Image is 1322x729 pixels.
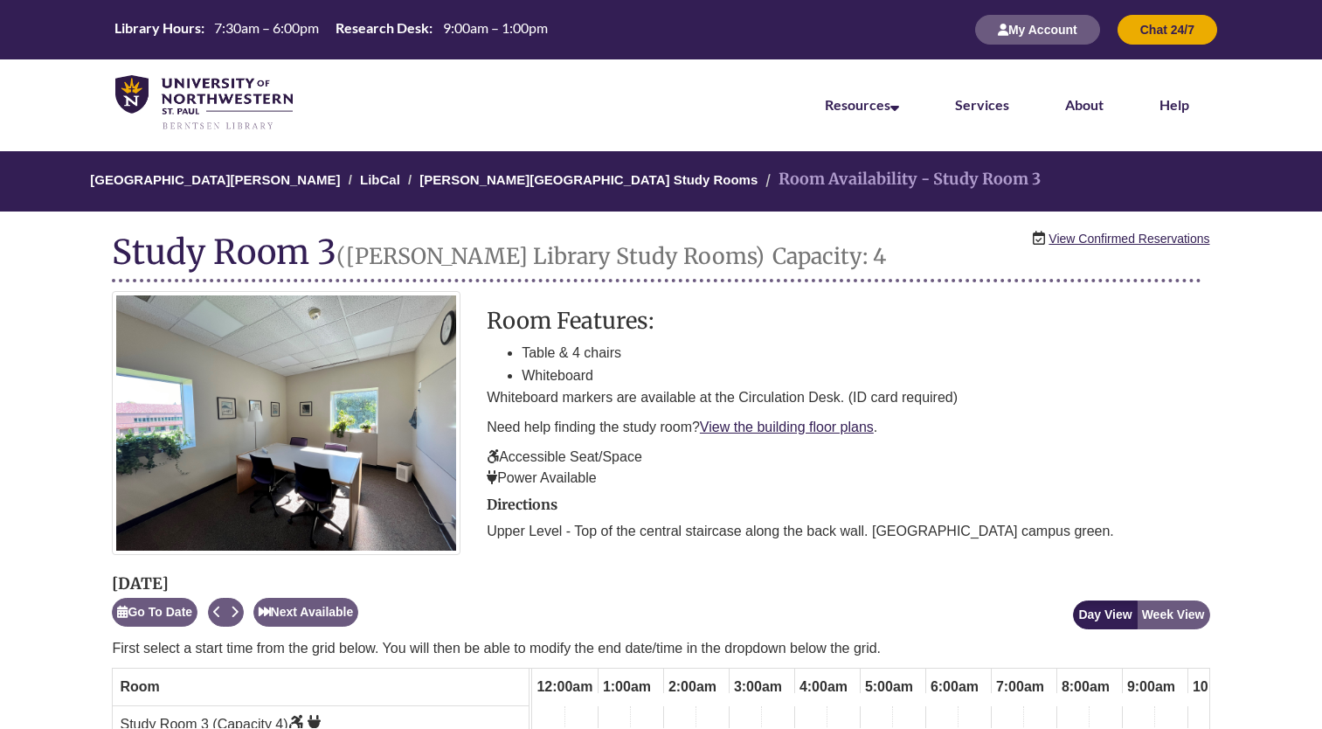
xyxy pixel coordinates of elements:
[532,672,597,702] span: 12:00am
[107,18,554,39] table: Hours Today
[487,497,1209,543] div: directions
[1057,672,1114,702] span: 8:00am
[487,497,1209,513] h2: Directions
[336,242,765,270] small: ([PERSON_NAME] Library Study Rooms)
[112,233,1201,282] h1: Study Room 3
[487,521,1209,542] p: Upper Level - Top of the central staircase along the back wall. [GEOGRAPHIC_DATA] campus green.
[225,598,244,627] button: Next
[825,96,899,113] a: Resources
[926,672,983,702] span: 6:00am
[107,18,554,41] a: Hours Today
[115,75,293,131] img: UNWSP Library Logo
[522,342,1209,364] li: Table & 4 chairs
[975,22,1100,37] a: My Account
[487,387,1209,408] p: Whiteboard markers are available at the Circulation Desk. (ID card required)
[214,19,319,36] span: 7:30am – 6:00pm
[861,672,917,702] span: 5:00am
[1188,672,1253,702] span: 10:00am
[112,575,358,593] h2: [DATE]
[992,672,1049,702] span: 7:00am
[487,417,1209,438] p: Need help finding the study room? .
[112,638,1209,659] p: First select a start time from the grid below. You will then be able to modify the end date/time ...
[107,18,207,38] th: Library Hours:
[522,364,1209,387] li: Whiteboard
[112,151,1209,212] nav: Breadcrumb
[419,172,758,187] a: [PERSON_NAME][GEOGRAPHIC_DATA] Study Rooms
[487,309,1209,488] div: description
[90,172,340,187] a: [GEOGRAPHIC_DATA][PERSON_NAME]
[975,15,1100,45] button: My Account
[1118,22,1217,37] a: Chat 24/7
[1049,229,1209,248] a: View Confirmed Reservations
[487,447,1209,489] p: Accessible Seat/Space Power Available
[120,679,159,694] span: Room
[329,18,435,38] th: Research Desk:
[1065,96,1104,113] a: About
[700,420,874,434] a: View the building floor plans
[487,309,1209,333] h3: Room Features:
[1118,15,1217,45] button: Chat 24/7
[360,172,400,187] a: LibCal
[112,291,460,555] img: Study Room 3
[761,167,1041,192] li: Room Availability - Study Room 3
[795,672,852,702] span: 4:00am
[443,19,548,36] span: 9:00am – 1:00pm
[1123,672,1180,702] span: 9:00am
[599,672,655,702] span: 1:00am
[112,598,197,627] button: Go To Date
[1159,96,1189,113] a: Help
[772,242,886,270] small: Capacity: 4
[730,672,786,702] span: 3:00am
[955,96,1009,113] a: Services
[253,598,359,627] button: Next Available
[1137,601,1210,629] button: Week View
[664,672,721,702] span: 2:00am
[1073,601,1137,629] button: Day View
[208,598,226,627] button: Previous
